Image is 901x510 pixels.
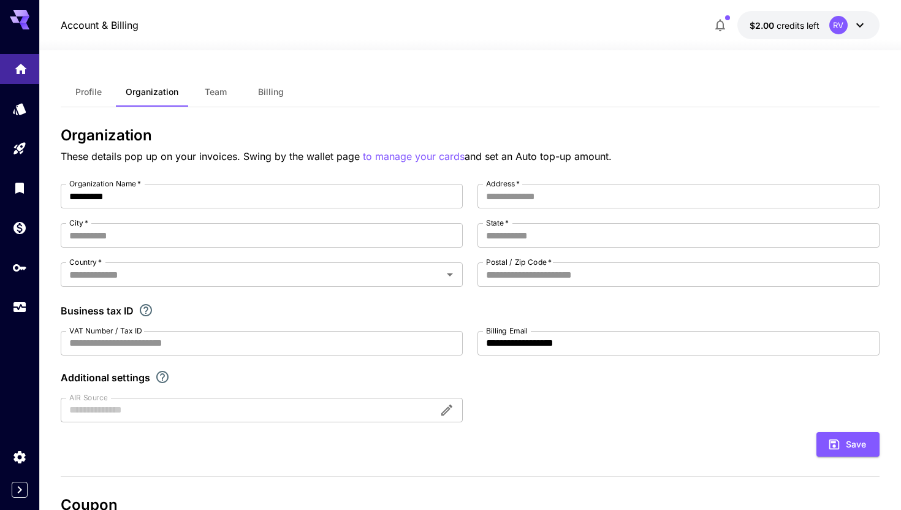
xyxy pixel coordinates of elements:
span: Team [205,86,227,97]
span: Profile [75,86,102,97]
span: Billing [258,86,284,97]
button: Save [816,432,880,457]
p: Additional settings [61,370,150,385]
label: Billing Email [486,325,528,336]
span: credits left [777,20,819,31]
span: and set an Auto top-up amount. [465,150,612,162]
h3: Organization [61,127,880,144]
div: RV [829,16,848,34]
p: Image Inference [69,144,124,153]
span: Organization [126,86,178,97]
svg: If you are a business tax registrant, please enter your business tax ID here. [139,303,153,318]
p: Business tax ID [61,303,134,318]
span: These details pop up on your invoices. Swing by the wallet page [61,150,363,162]
label: VAT Number / Tax ID [69,325,142,336]
svg: Explore additional customization settings [155,370,170,384]
div: Playground [12,141,27,156]
label: Postal / Zip Code [486,257,552,267]
div: API Keys [12,260,27,275]
div: Wallet [12,220,27,235]
div: Home [13,58,28,74]
p: ControlNet Preprocess [69,234,148,242]
label: AIR Source [69,392,107,403]
nav: breadcrumb [61,18,139,32]
button: $2.00RV [737,11,880,39]
button: to manage your cards [363,149,465,164]
p: Video Inference [69,166,123,175]
button: Expand sidebar [12,482,28,498]
div: Usage [12,300,27,315]
label: Address [486,178,520,189]
p: Background Removal [69,189,143,197]
div: Library [12,180,27,196]
p: Image Upscale [69,211,120,219]
p: PhotoMaker [69,256,110,264]
button: Open [441,266,458,283]
a: Account & Billing [61,18,139,32]
label: State [486,218,509,228]
div: $2.00 [750,19,819,32]
div: Models [12,101,27,116]
span: $2.00 [750,20,777,31]
div: Settings [12,449,27,465]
